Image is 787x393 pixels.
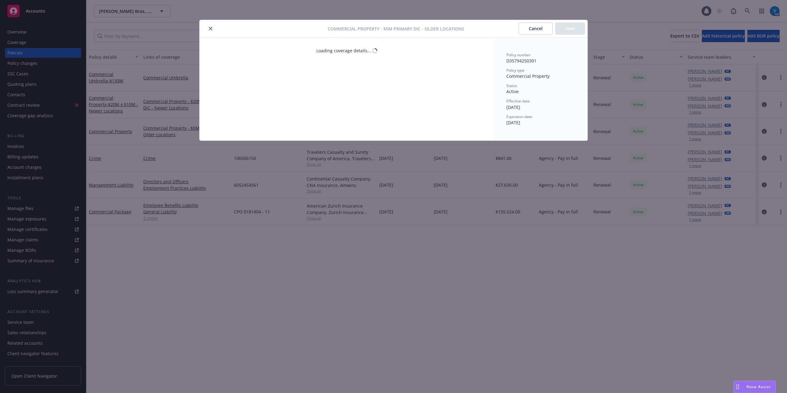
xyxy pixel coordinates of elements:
div: Loading coverage details... [316,47,371,54]
span: Active [506,89,519,94]
button: close [207,25,214,32]
span: D35794250301 [506,58,536,64]
span: Status [506,83,517,88]
button: Cancel [519,22,553,35]
button: Nova Assist [734,381,776,393]
span: Policy number [506,52,531,58]
span: Effective date [506,98,530,104]
span: Policy type [506,68,524,73]
span: Commercial Property [506,73,550,79]
span: Expiration date [506,114,532,119]
span: [DATE] [506,104,520,110]
div: Drag to move [734,381,742,393]
span: Commercial Property - $5M Primary DIC - Older Locations [328,26,464,32]
span: [DATE] [506,120,520,125]
span: Nova Assist [746,384,771,389]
